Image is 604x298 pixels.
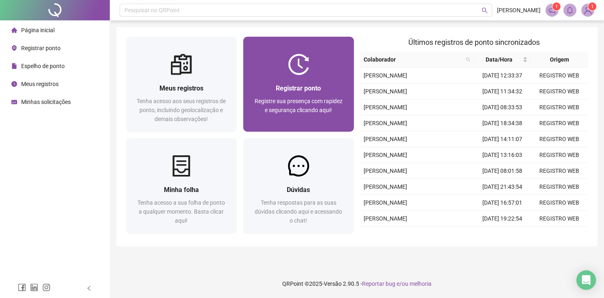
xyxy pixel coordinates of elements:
span: notification [548,7,556,14]
td: [DATE] 08:33:53 [474,99,531,115]
sup: 1 [552,2,560,11]
td: [DATE] 19:22:54 [474,211,531,227]
a: Minha folhaTenha acesso a sua folha de ponto a qualquer momento. Basta clicar aqui! [126,138,237,233]
span: [PERSON_NAME] [364,104,407,110]
span: 1 [555,4,558,9]
td: REGISTRO WEB [531,163,588,179]
span: Reportar bug e/ou melhoria [362,280,432,287]
span: Tenha respostas para as suas dúvidas clicando aqui e acessando o chat! [255,199,342,224]
a: DúvidasTenha respostas para as suas dúvidas clicando aqui e acessando o chat! [243,138,354,233]
span: Meus registros [21,81,59,87]
span: [PERSON_NAME] [364,152,407,158]
span: [PERSON_NAME] [364,183,407,190]
td: [DATE] 14:11:07 [474,131,531,147]
span: schedule [11,99,17,105]
span: Espelho de ponto [21,63,65,69]
td: REGISTRO WEB [531,68,588,84]
span: Dúvidas [287,186,310,194]
span: Registre sua presença com rapidez e segurança clicando aqui! [255,98,342,113]
td: REGISTRO WEB [531,99,588,115]
td: [DATE] 12:33:37 [474,68,531,84]
td: REGISTRO WEB [531,115,588,131]
td: REGISTRO WEB [531,131,588,147]
td: [DATE] 21:43:54 [474,179,531,195]
span: 1 [591,4,594,9]
span: Data/Hora [477,55,521,64]
a: Registrar pontoRegistre sua presença com rapidez e segurança clicando aqui! [243,37,354,132]
td: [DATE] 18:34:38 [474,115,531,131]
span: Últimos registros de ponto sincronizados [408,38,540,46]
span: Tenha acesso aos seus registros de ponto, incluindo geolocalização e demais observações! [137,98,226,122]
div: Open Intercom Messenger [576,270,596,290]
span: linkedin [30,283,38,291]
th: Origem [531,52,588,68]
span: file [11,63,17,69]
a: Meus registrosTenha acesso aos seus registros de ponto, incluindo geolocalização e demais observa... [126,37,237,132]
span: search [482,7,488,13]
img: 84174 [582,4,594,16]
span: Minha folha [164,186,199,194]
td: [DATE] 08:01:58 [474,163,531,179]
span: [PERSON_NAME] [364,72,407,79]
td: REGISTRO WEB [531,147,588,163]
span: [PERSON_NAME] [364,120,407,126]
span: clock-circle [11,81,17,87]
td: REGISTRO WEB [531,195,588,211]
span: home [11,27,17,33]
span: environment [11,45,17,51]
span: [PERSON_NAME] [364,88,407,95]
span: facebook [18,283,26,291]
span: Colaborador [364,55,463,64]
sup: Atualize o seu contato no menu Meus Dados [588,2,596,11]
td: REGISTRO WEB [531,84,588,99]
span: Meus registros [159,84,203,92]
td: REGISTRO WEB [531,227,588,243]
footer: QRPoint © 2025 - 2.90.5 - [110,269,604,298]
td: [DATE] 16:57:01 [474,195,531,211]
td: REGISTRO WEB [531,179,588,195]
span: [PERSON_NAME] [364,136,407,142]
td: [DATE] 12:41:22 [474,227,531,243]
span: instagram [42,283,50,291]
td: REGISTRO WEB [531,211,588,227]
span: Registrar ponto [21,45,61,51]
span: [PERSON_NAME] [364,215,407,222]
span: Minhas solicitações [21,99,71,105]
td: [DATE] 13:16:03 [474,147,531,163]
span: Página inicial [21,27,55,33]
span: search [464,53,472,66]
span: Versão [324,280,342,287]
span: bell [566,7,573,14]
span: [PERSON_NAME] [497,6,541,15]
th: Data/Hora [474,52,531,68]
td: [DATE] 11:34:32 [474,84,531,99]
span: [PERSON_NAME] [364,199,407,206]
span: Tenha acesso a sua folha de ponto a qualquer momento. Basta clicar aqui! [137,199,225,224]
span: Registrar ponto [276,84,321,92]
span: left [86,285,92,291]
span: search [466,57,471,62]
span: [PERSON_NAME] [364,168,407,174]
